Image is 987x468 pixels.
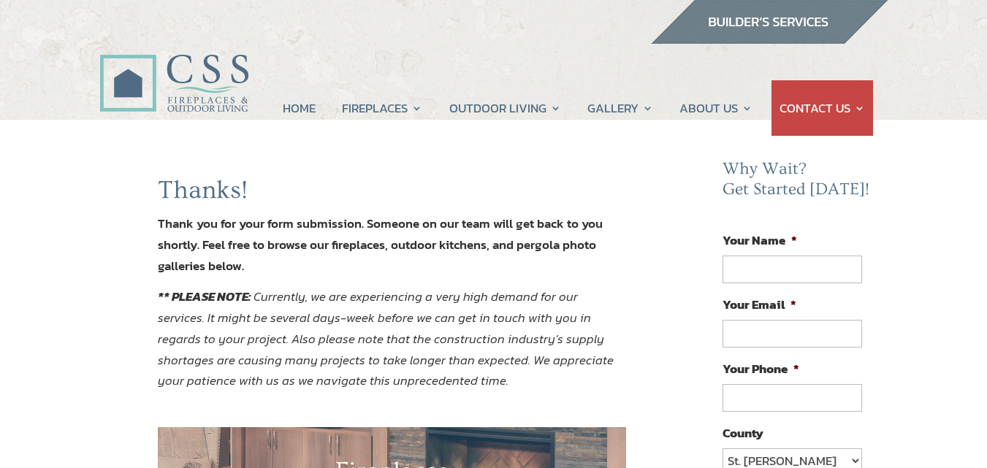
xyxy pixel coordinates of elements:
[723,296,796,312] label: Your Email
[158,175,627,277] div: Thank you for your form submission. Someone on our team will get back to you shortly. Feel free t...
[99,14,248,120] img: CSS Fireplaces & Outdoor Living (Formerly Construction Solutions & Supply)- Jacksonville Ormond B...
[283,80,316,136] a: HOME
[679,80,752,136] a: ABOUT US
[158,287,614,391] em: Currently, we are experiencing a very high demand for our services. It might be several days-week...
[650,30,888,49] a: builder services construction supply
[158,287,251,306] strong: ** PLEASE NOTE:
[723,361,799,377] label: Your Phone
[342,80,422,136] a: FIREPLACES
[723,159,873,207] h2: Why Wait? Get Started [DATE]!
[780,80,865,136] a: CONTACT US
[723,232,797,248] label: Your Name
[449,80,561,136] a: OUTDOOR LIVING
[723,425,763,441] label: County
[158,175,627,213] h1: Thanks!
[587,80,653,136] a: GALLERY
